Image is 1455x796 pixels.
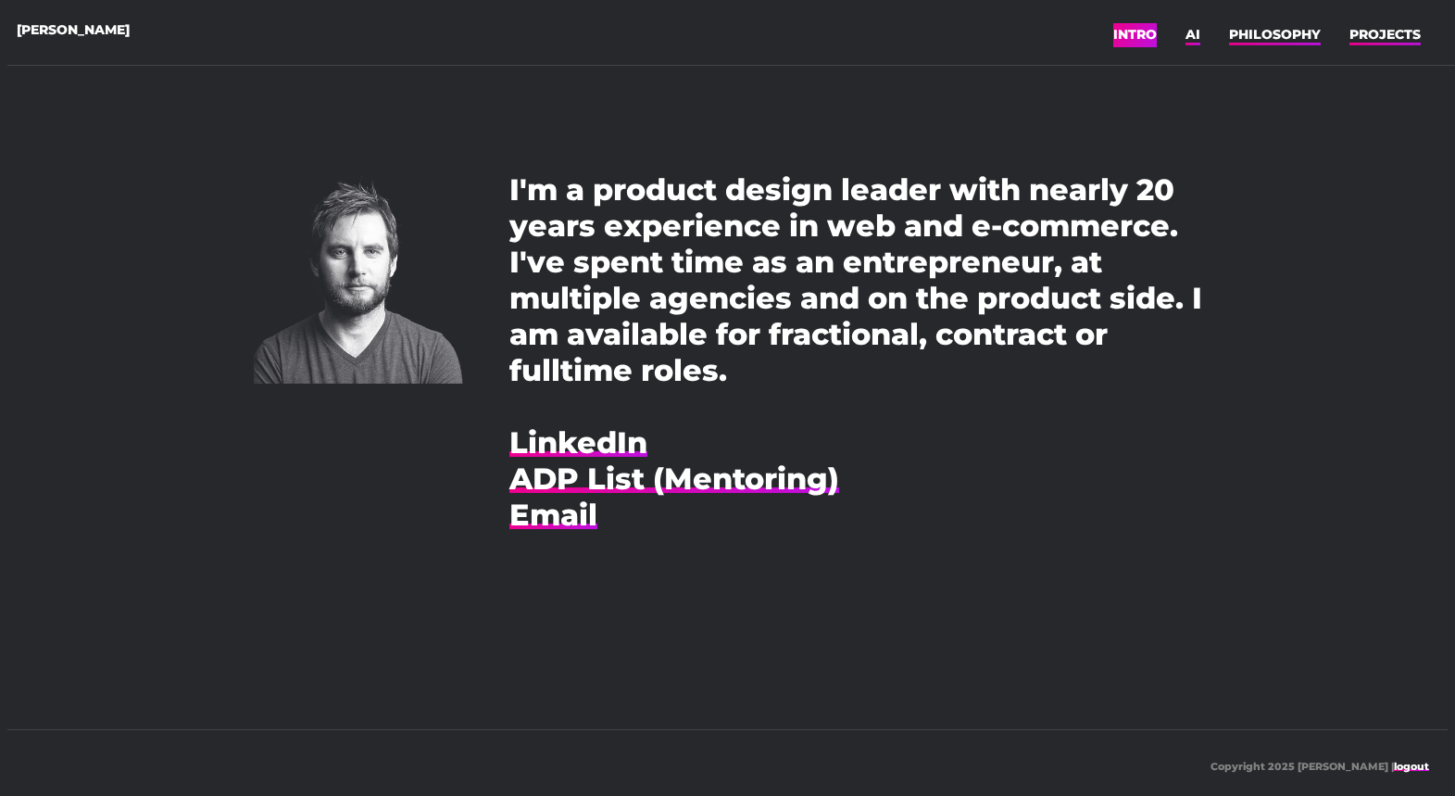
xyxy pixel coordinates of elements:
a: [PERSON_NAME] [17,16,130,44]
a: PROJECTS [1349,20,1421,48]
a: LinkedIn [509,424,647,461]
a: Email [509,497,597,533]
a: INTRO [1113,20,1157,48]
a: AI [1185,20,1200,48]
a: ADP List (Mentoring) [509,461,839,497]
p: I'm a product design leader with nearly 20 years experience in web and e-commerce. I've spent tim... [254,171,1202,533]
p: Copyright 2025 [PERSON_NAME] | [1192,740,1448,793]
a: logout [1394,760,1429,773]
a: PHILOSOPHY [1229,20,1321,48]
